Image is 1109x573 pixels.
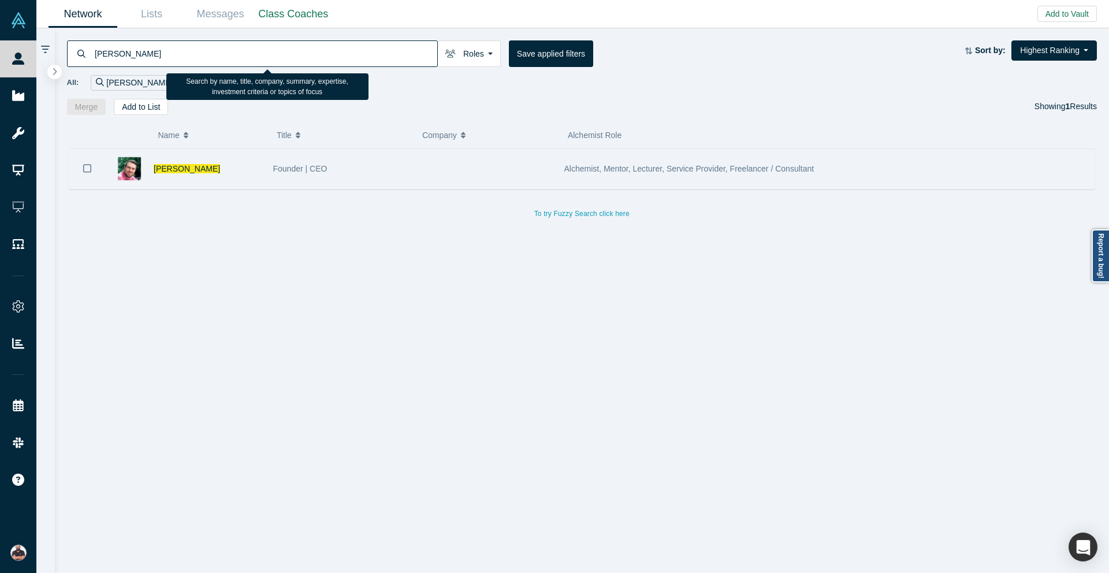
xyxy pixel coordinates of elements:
span: Alchemist, Mentor, Lecturer, Service Provider, Freelancer / Consultant [564,164,814,173]
button: Name [158,123,265,147]
img: Muhannad Taslaq's Account [10,545,27,561]
img: Alchemist Vault Logo [10,12,27,28]
span: Company [422,123,457,147]
button: Title [277,123,410,147]
a: Network [49,1,117,28]
span: Title [277,123,292,147]
button: Bookmark [69,148,105,189]
input: Search by name, title, company, summary, expertise, investment criteria or topics of focus [94,40,437,67]
a: Messages [186,1,255,28]
div: [PERSON_NAME] [91,75,187,91]
button: Remove Filter [173,76,181,90]
a: Class Coaches [255,1,332,28]
button: Company [422,123,556,147]
strong: Sort by: [975,46,1006,55]
span: Name [158,123,179,147]
span: All: [67,77,79,88]
span: Results [1066,102,1097,111]
a: Lists [117,1,186,28]
span: Alchemist Role [568,131,622,140]
a: Report a bug! [1092,229,1109,282]
button: Roles [437,40,501,67]
button: Merge [67,99,106,115]
span: Founder | CEO [273,164,328,173]
img: Alexander Sar's Profile Image [117,157,142,181]
strong: 1 [1066,102,1070,111]
a: [PERSON_NAME] [154,164,220,173]
button: Save applied filters [509,40,593,67]
button: To try Fuzzy Search click here [526,206,638,221]
button: Highest Ranking [1011,40,1097,61]
button: Add to List [114,99,168,115]
div: Showing [1034,99,1097,115]
button: Add to Vault [1037,6,1097,22]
